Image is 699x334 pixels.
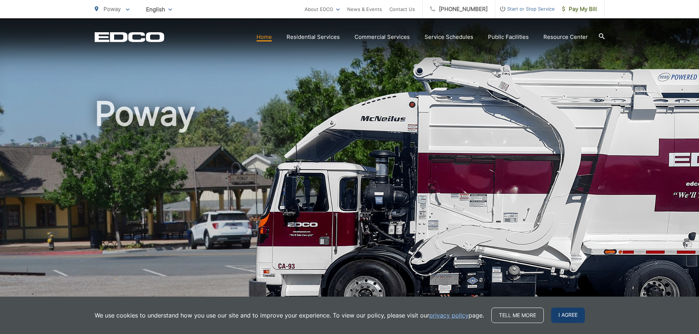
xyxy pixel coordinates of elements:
[256,33,272,41] a: Home
[389,5,415,14] a: Contact Us
[287,33,340,41] a: Residential Services
[103,5,121,12] span: Poway
[354,33,410,41] a: Commercial Services
[551,308,585,323] span: I agree
[425,33,473,41] a: Service Schedules
[562,5,597,14] span: Pay My Bill
[141,3,178,16] span: English
[95,95,605,327] h1: Poway
[347,5,382,14] a: News & Events
[95,32,164,42] a: EDCD logo. Return to the homepage.
[488,33,529,41] a: Public Facilities
[543,33,588,41] a: Resource Center
[491,308,544,323] a: Tell me more
[305,5,340,14] a: About EDCO
[429,311,469,320] a: privacy policy
[95,311,484,320] p: We use cookies to understand how you use our site and to improve your experience. To view our pol...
